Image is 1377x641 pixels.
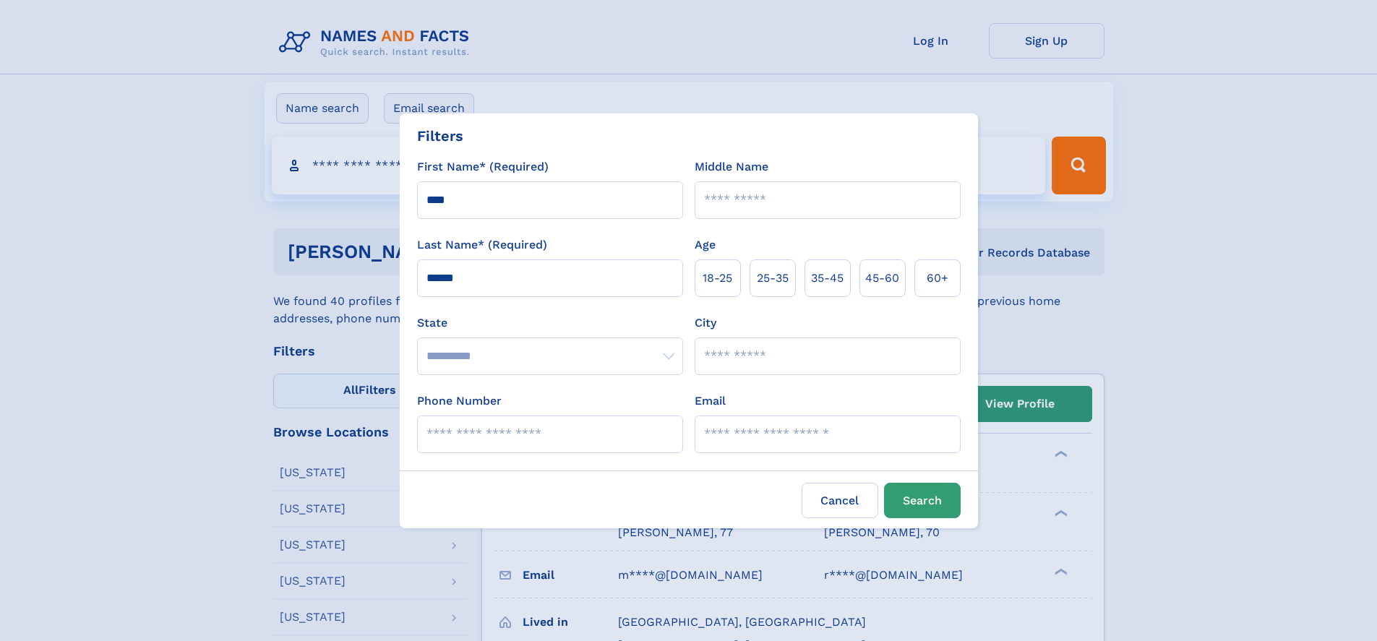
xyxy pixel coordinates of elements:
[417,392,502,410] label: Phone Number
[695,392,726,410] label: Email
[695,236,716,254] label: Age
[417,236,547,254] label: Last Name* (Required)
[757,270,789,287] span: 25‑35
[695,158,768,176] label: Middle Name
[802,483,878,518] label: Cancel
[703,270,732,287] span: 18‑25
[927,270,948,287] span: 60+
[417,158,549,176] label: First Name* (Required)
[695,314,716,332] label: City
[811,270,844,287] span: 35‑45
[884,483,961,518] button: Search
[417,125,463,147] div: Filters
[865,270,899,287] span: 45‑60
[417,314,683,332] label: State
